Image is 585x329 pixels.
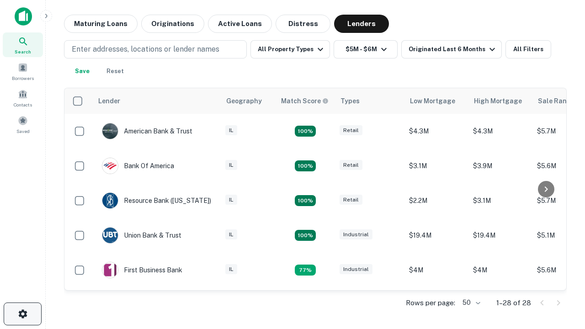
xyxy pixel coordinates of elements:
[3,59,43,84] a: Borrowers
[225,160,237,170] div: IL
[295,230,316,241] div: Matching Properties: 4, hasApolloMatch: undefined
[468,218,532,253] td: $19.4M
[64,40,247,58] button: Enter addresses, locations or lender names
[539,256,585,300] iframe: Chat Widget
[98,96,120,106] div: Lender
[340,125,362,136] div: Retail
[12,74,34,82] span: Borrowers
[468,149,532,183] td: $3.9M
[15,7,32,26] img: capitalize-icon.png
[250,40,330,58] button: All Property Types
[404,287,468,322] td: $3.9M
[16,127,30,135] span: Saved
[102,123,192,139] div: American Bank & Trust
[3,85,43,110] a: Contacts
[68,62,97,80] button: Save your search to get updates of matches that match your search criteria.
[468,88,532,114] th: High Mortgage
[102,158,174,174] div: Bank Of America
[459,296,482,309] div: 50
[281,96,329,106] div: Capitalize uses an advanced AI algorithm to match your search with the best lender. The match sco...
[3,32,43,57] a: Search
[276,88,335,114] th: Capitalize uses an advanced AI algorithm to match your search with the best lender. The match sco...
[102,192,211,209] div: Resource Bank ([US_STATE])
[404,114,468,149] td: $4.3M
[505,40,551,58] button: All Filters
[496,297,531,308] p: 1–28 of 28
[401,40,502,58] button: Originated Last 6 Months
[295,126,316,137] div: Matching Properties: 7, hasApolloMatch: undefined
[335,88,404,114] th: Types
[474,96,522,106] div: High Mortgage
[410,96,455,106] div: Low Mortgage
[468,183,532,218] td: $3.1M
[276,15,330,33] button: Distress
[334,15,389,33] button: Lenders
[93,88,221,114] th: Lender
[102,227,181,244] div: Union Bank & Trust
[340,160,362,170] div: Retail
[14,101,32,108] span: Contacts
[225,229,237,240] div: IL
[468,253,532,287] td: $4M
[404,218,468,253] td: $19.4M
[102,228,118,243] img: picture
[334,40,398,58] button: $5M - $6M
[226,96,262,106] div: Geography
[404,88,468,114] th: Low Mortgage
[102,262,118,278] img: picture
[225,125,237,136] div: IL
[404,253,468,287] td: $4M
[295,160,316,171] div: Matching Properties: 4, hasApolloMatch: undefined
[102,123,118,139] img: picture
[404,183,468,218] td: $2.2M
[225,264,237,275] div: IL
[404,149,468,183] td: $3.1M
[221,88,276,114] th: Geography
[468,287,532,322] td: $4.2M
[281,96,327,106] h6: Match Score
[102,262,182,278] div: First Business Bank
[340,229,372,240] div: Industrial
[72,44,219,55] p: Enter addresses, locations or lender names
[102,193,118,208] img: picture
[340,195,362,205] div: Retail
[409,44,498,55] div: Originated Last 6 Months
[3,112,43,137] a: Saved
[208,15,272,33] button: Active Loans
[102,158,118,174] img: picture
[64,15,138,33] button: Maturing Loans
[141,15,204,33] button: Originations
[406,297,455,308] p: Rows per page:
[468,114,532,149] td: $4.3M
[295,195,316,206] div: Matching Properties: 4, hasApolloMatch: undefined
[295,265,316,276] div: Matching Properties: 3, hasApolloMatch: undefined
[101,62,130,80] button: Reset
[225,195,237,205] div: IL
[340,264,372,275] div: Industrial
[340,96,360,106] div: Types
[15,48,31,55] span: Search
